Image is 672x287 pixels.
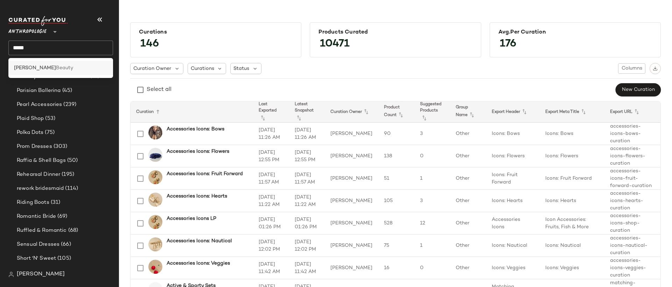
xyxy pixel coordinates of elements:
td: 75 [378,235,414,257]
td: Icons: Bows [486,123,540,145]
div: Products Curated [318,29,472,36]
span: 10471 [313,31,357,57]
td: 105 [378,190,414,212]
td: [DATE] 12:55 PM [289,145,325,167]
b: Accessories Icons: Hearts [167,193,227,200]
th: Product Count [378,101,414,123]
td: Other [450,123,486,145]
button: New Curation [616,83,661,96]
td: Other [450,167,486,190]
img: 101906907_273_b [148,193,162,207]
span: (31) [49,199,61,207]
td: [DATE] 11:57 AM [253,167,289,190]
td: [DATE] 11:57 AM [289,167,325,190]
td: [DATE] 11:42 AM [289,257,325,279]
b: Accessories Icons: Veggies [167,260,230,267]
span: Curations [191,65,214,72]
div: Select all [147,86,171,94]
td: Icons: Hearts [540,190,604,212]
span: [PERSON_NAME] [17,270,65,279]
b: [PERSON_NAME] [14,64,56,72]
td: [DATE] 11:26 AM [289,123,325,145]
td: Icons: Flowers [540,145,604,167]
td: [PERSON_NAME] [325,145,378,167]
div: Avg.per Curation [498,29,652,36]
span: Columns [621,66,642,71]
div: Curations [139,29,293,36]
td: 90 [378,123,414,145]
img: svg%3e [8,272,14,277]
td: accessories-icons-flowers-curation [604,145,660,167]
b: Accessories Icons LP [167,215,216,222]
span: Sensual Dresses [17,241,59,249]
img: 103216222_041_b [148,148,162,162]
span: (105) [56,254,71,263]
td: Icons: Hearts [486,190,540,212]
th: Group Name [450,101,486,123]
b: Accessories Icons: Fruit Forward [167,170,243,178]
span: Plaid Shop [17,115,44,123]
span: Status [233,65,249,72]
th: Latest Snapshot [289,101,325,123]
span: Beauty [56,64,73,72]
td: Other [450,190,486,212]
td: accessories-icons-hearts-curation [604,190,660,212]
td: [PERSON_NAME] [325,123,378,145]
span: New Curation [622,87,655,93]
td: Other [450,145,486,167]
span: (69) [56,213,68,221]
span: Short 'N' Sweet [17,254,56,263]
b: Accessories Icons: Flowers [167,148,229,155]
td: 528 [378,212,414,235]
img: 101906907_626_b [148,215,162,229]
b: Accessories Icons: Bows [167,125,224,133]
td: Icons: Nautical [486,235,540,257]
span: (114) [64,185,78,193]
td: Icons: Veggies [540,257,604,279]
td: Icon Accessories: Fruits, Fish & More [540,212,604,235]
img: svg%3e [653,66,658,71]
td: Icons: Fruit Forward [486,167,540,190]
td: [DATE] 12:02 PM [253,235,289,257]
span: (66) [59,241,71,249]
span: Raffia & Shell Bags [17,157,66,165]
th: Last Exported [253,101,289,123]
span: 146 [133,31,166,57]
td: Icons: Bows [540,123,604,145]
td: 1 [414,235,450,257]
span: (75) [43,129,55,137]
td: Other [450,257,486,279]
td: [PERSON_NAME] [325,190,378,212]
span: (195) [60,171,74,179]
th: Export URL [604,101,660,123]
img: 103767679_070_b [148,237,162,251]
img: cfy_white_logo.C9jOOHJF.svg [8,16,68,26]
span: (239) [62,101,76,109]
td: [DATE] 11:26 AM [253,123,289,145]
td: 3 [414,190,450,212]
td: [PERSON_NAME] [325,167,378,190]
span: (50) [66,157,78,165]
td: [DATE] 12:55 PM [253,145,289,167]
span: Anthropologie [8,24,47,36]
span: rework bridesmaid [17,185,64,193]
td: 1 [414,167,450,190]
img: 104379375_070_b15 [148,125,162,139]
td: Accessories Icons [486,212,540,235]
td: accessories-icons-shop-curation [604,212,660,235]
th: Curation [131,101,253,123]
td: accessories-icons-bows-curation [604,123,660,145]
td: [PERSON_NAME] [325,257,378,279]
th: Export Header [486,101,540,123]
th: Suggested Products [414,101,450,123]
span: (45) [61,87,72,95]
td: Icons: Nautical [540,235,604,257]
td: 0 [414,257,450,279]
button: Columns [618,63,645,74]
span: Parisian Ballerina [17,87,61,95]
td: accessories-icons-fruit-forward-curation [604,167,660,190]
span: Curation Owner [133,65,171,72]
td: 16 [378,257,414,279]
td: 0 [414,145,450,167]
span: Polka Dots [17,129,43,137]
